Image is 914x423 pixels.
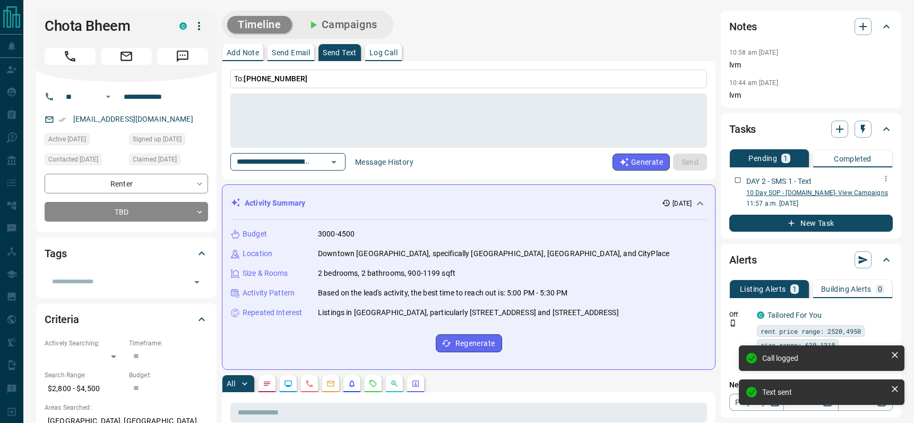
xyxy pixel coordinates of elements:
a: Tailored For You [768,311,822,319]
div: condos.ca [757,311,764,319]
p: Search Range: [45,370,124,380]
p: 1 [783,155,788,162]
div: Text sent [762,388,886,396]
svg: Requests [369,379,377,388]
p: Log Call [369,49,398,56]
h2: Notes [729,18,757,35]
div: Criteria [45,307,208,332]
span: Message [157,48,208,65]
p: Actively Searching: [45,339,124,348]
span: Active [DATE] [48,134,86,145]
svg: Lead Browsing Activity [284,379,292,388]
span: Contacted [DATE] [48,154,98,165]
svg: Push Notification Only [729,319,737,327]
p: Building Alerts [821,285,872,293]
p: 10:58 am [DATE] [729,49,778,56]
h2: Alerts [729,251,757,268]
div: Tasks [729,116,893,142]
svg: Email Verified [58,116,66,123]
p: Budget [243,229,267,240]
p: 11:57 a.m. [DATE] [746,199,893,208]
svg: Emails [326,379,335,388]
p: Send Text [323,49,357,56]
p: To: [230,70,707,88]
p: All [227,380,235,387]
h2: Criteria [45,311,79,328]
div: Alerts [729,247,893,273]
div: condos.ca [179,22,187,30]
div: Tue Aug 12 2025 [45,154,124,168]
p: Location [243,248,272,259]
div: Mon Aug 11 2025 [45,133,124,148]
div: Call logged [762,354,886,362]
span: [PHONE_NUMBER] [244,74,307,83]
p: Downtown [GEOGRAPHIC_DATA], specifically [GEOGRAPHIC_DATA], [GEOGRAPHIC_DATA], and CityPlace [318,248,669,259]
h2: Tasks [729,121,756,138]
p: Size & Rooms [243,268,288,279]
p: Send Email [272,49,310,56]
svg: Agent Actions [411,379,420,388]
p: Completed [834,155,872,163]
p: 10:44 am [DATE] [729,79,778,87]
button: Campaigns [296,16,388,33]
p: Timeframe: [129,339,208,348]
p: Activity Summary [245,198,305,209]
span: rent price range: 2520,4950 [761,326,861,336]
p: Budget: [129,370,208,380]
a: [EMAIL_ADDRESS][DOMAIN_NAME] [73,115,193,123]
p: Listings in [GEOGRAPHIC_DATA], particularly [STREET_ADDRESS] and [STREET_ADDRESS] [318,307,619,318]
div: TBD [45,202,208,222]
button: Open [102,90,115,103]
p: Repeated Interest [243,307,302,318]
p: $2,800 - $4,500 [45,380,124,397]
p: Pending [748,155,777,162]
p: DAY 2 - SMS 1 - Text [746,176,812,187]
div: Mon Aug 11 2025 [129,154,208,168]
p: lvm [729,60,893,71]
svg: Listing Alerts [348,379,356,388]
svg: Opportunities [390,379,399,388]
span: Signed up [DATE] [133,134,182,145]
p: lvm [729,90,893,101]
p: 2 bedrooms, 2 bathrooms, 900-1199 sqft [318,268,455,279]
p: Off [729,310,751,319]
p: Add Note [227,49,259,56]
p: 1 [792,285,797,293]
a: 10 Day SOP - [DOMAIN_NAME]- View Campaigns [746,189,888,197]
span: Claimed [DATE] [133,154,177,165]
button: Message History [349,154,420,171]
span: Email [101,48,152,65]
div: Renter [45,174,208,193]
a: Property [729,394,784,411]
p: Areas Searched: [45,403,208,412]
span: size range: 630,1318 [761,340,835,350]
div: Notes [729,14,893,39]
p: Based on the lead's activity, the best time to reach out is: 5:00 PM - 5:30 PM [318,287,567,299]
p: 0 [878,285,882,293]
button: Open [326,155,341,170]
svg: Calls [305,379,314,388]
svg: Notes [263,379,271,388]
p: Activity Pattern [243,287,295,299]
button: Timeline [227,16,292,33]
p: 3000-4500 [318,229,355,240]
p: New Alert: [729,379,893,391]
p: [DATE] [672,199,692,208]
button: Regenerate [436,334,502,352]
button: New Task [729,215,893,232]
div: Mon Aug 11 2025 [129,133,208,148]
p: Listing Alerts [740,285,786,293]
button: Generate [613,154,670,171]
div: Tags [45,241,208,266]
div: Activity Summary[DATE] [231,193,706,213]
h1: Chota Bheem [45,18,163,35]
button: Open [189,275,204,290]
span: Call [45,48,96,65]
h2: Tags [45,245,66,262]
